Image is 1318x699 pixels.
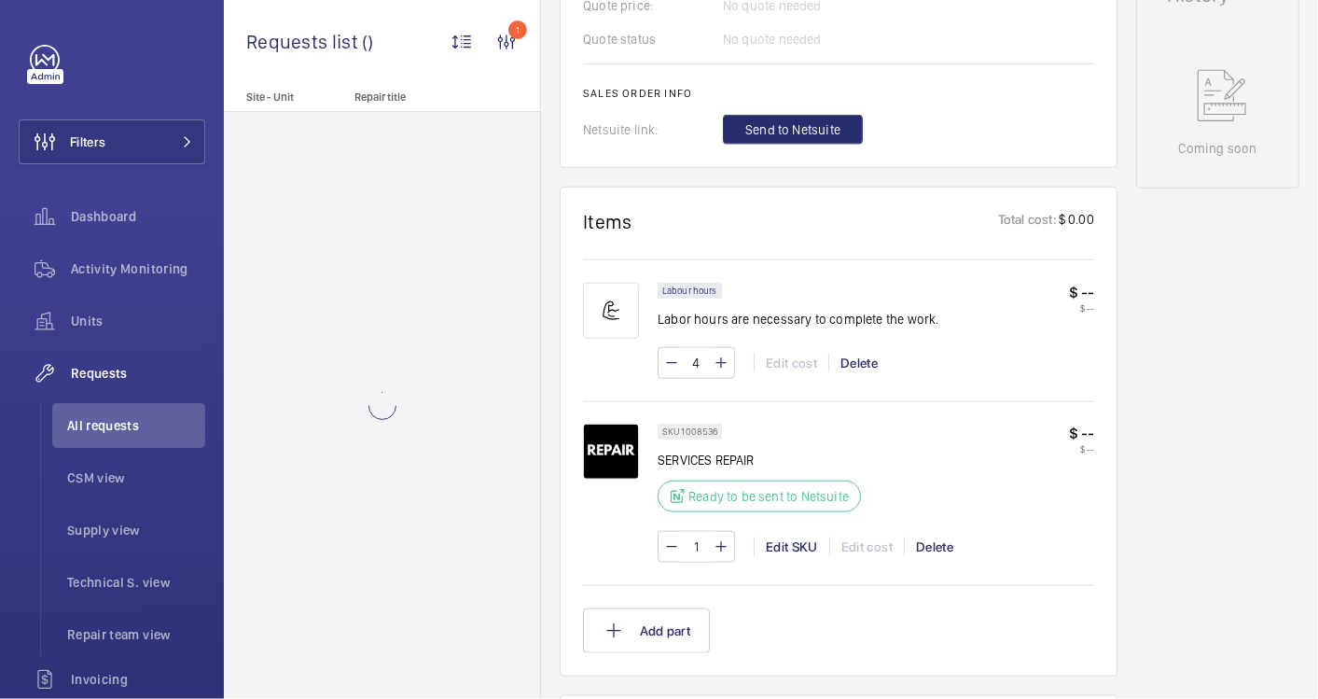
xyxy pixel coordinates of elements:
[583,87,1094,100] h2: Sales order info
[658,451,872,469] p: SERVICES REPAIR
[754,538,829,556] div: Edit SKU
[583,608,710,653] button: Add part
[224,91,347,104] p: Site - Unit
[1069,424,1094,443] p: $ --
[246,30,362,53] span: Requests list
[1057,210,1094,233] p: $ 0.00
[19,119,205,164] button: Filters
[71,670,205,689] span: Invoicing
[67,573,205,592] span: Technical S. view
[583,283,639,339] img: muscle-sm.svg
[828,354,889,372] div: Delete
[904,538,964,556] div: Delete
[662,428,717,435] p: SKU 1008536
[998,210,1057,233] p: Total cost:
[1069,302,1094,314] p: $ --
[70,133,105,151] span: Filters
[723,115,863,145] button: Send to Netsuite
[688,487,849,506] p: Ready to be sent to Netsuite
[583,210,632,233] h1: Items
[354,91,478,104] p: Repair title
[71,259,205,278] span: Activity Monitoring
[71,312,205,330] span: Units
[1178,139,1256,158] p: Coming soon
[67,521,205,539] span: Supply view
[71,207,205,226] span: Dashboard
[67,468,205,487] span: CSM view
[662,287,717,294] p: Labour hours
[67,416,205,435] span: All requests
[67,625,205,644] span: Repair team view
[1069,443,1094,454] p: $ --
[583,424,639,480] img: 4IH7dyk0lKfVbRFSf4R9ywTe9GShna42_NoCtMvpQiKEiGqH.png
[1069,283,1094,302] p: $ --
[745,120,840,139] span: Send to Netsuite
[658,310,939,329] p: Labor hours are necessary to complete the work.
[71,364,205,383] span: Requests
